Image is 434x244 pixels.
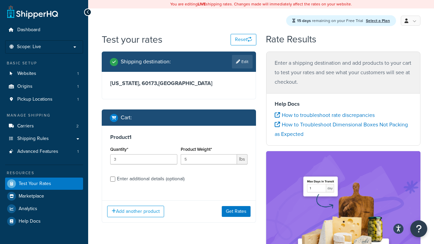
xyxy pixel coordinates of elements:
input: 0.0 [110,154,177,164]
span: 1 [77,84,79,89]
a: Dashboard [5,24,83,36]
span: Carriers [17,123,34,129]
a: Select a Plan [366,18,390,24]
span: Dashboard [17,27,40,33]
strong: 15 days [297,18,311,24]
span: Shipping Rules [17,136,49,142]
h2: Cart : [121,115,132,121]
li: Pickup Locations [5,93,83,106]
label: Product Weight* [181,147,212,152]
span: Advanced Features [17,149,58,155]
span: Analytics [19,206,37,212]
span: 1 [77,149,79,155]
a: Websites1 [5,67,83,80]
li: Origins [5,80,83,93]
a: Pickup Locations1 [5,93,83,106]
a: Analytics [5,203,83,215]
h2: Shipping destination : [121,59,171,65]
a: Edit [232,55,253,68]
li: Carriers [5,120,83,133]
a: Help Docs [5,215,83,227]
span: Scope: Live [17,44,41,50]
span: Test Your Rates [19,181,51,187]
h3: Product 1 [110,134,248,141]
a: Advanced Features1 [5,145,83,158]
a: Test Your Rates [5,178,83,190]
b: LIVE [198,1,206,7]
div: Manage Shipping [5,113,83,118]
h2: Rate Results [266,34,316,45]
div: Basic Setup [5,60,83,66]
span: Help Docs [19,219,41,224]
li: Websites [5,67,83,80]
span: 2 [76,123,79,129]
span: Marketplace [19,194,44,199]
button: Reset [231,34,256,45]
h3: [US_STATE], 60173 , [GEOGRAPHIC_DATA] [110,80,248,87]
div: Resources [5,170,83,176]
a: Marketplace [5,190,83,202]
li: Advanced Features [5,145,83,158]
h4: Help Docs [275,100,412,108]
span: Pickup Locations [17,97,53,102]
a: Carriers2 [5,120,83,133]
p: Enter a shipping destination and add products to your cart to test your rates and see what your c... [275,58,412,87]
span: Websites [17,71,36,77]
input: 0.00 [181,154,237,164]
div: Enter additional details (optional) [117,174,184,184]
a: How to troubleshoot rate discrepancies [275,111,375,119]
input: Enter additional details (optional) [110,177,115,182]
a: Shipping Rules [5,133,83,145]
button: Get Rates [222,206,251,217]
a: How to Troubleshoot Dimensional Boxes Not Packing as Expected [275,121,408,138]
h1: Test your rates [102,33,162,46]
button: Add another product [107,206,164,217]
a: Origins1 [5,80,83,93]
span: 1 [77,97,79,102]
span: remaining on your Free Trial [297,18,364,24]
span: Origins [17,84,33,89]
button: Open Resource Center [410,220,427,237]
span: 1 [77,71,79,77]
label: Quantity* [110,147,128,152]
span: lbs [237,154,248,164]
